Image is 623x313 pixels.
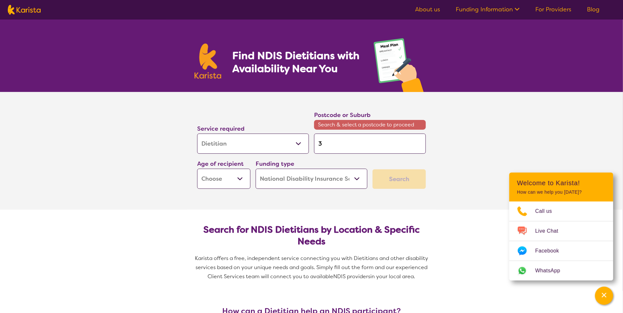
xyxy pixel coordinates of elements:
[535,246,567,256] span: Facebook
[195,44,221,79] img: Karista logo
[587,6,600,13] a: Blog
[535,6,571,13] a: For Providers
[517,189,605,195] p: How can we help you [DATE]?
[197,160,244,168] label: Age of recipient
[256,160,294,168] label: Funding type
[371,273,415,280] span: in your local area.
[517,179,605,187] h2: Welcome to Karista!
[509,202,613,280] ul: Choose channel
[535,266,568,276] span: WhatsApp
[347,273,371,280] span: providers
[372,35,428,92] img: dietitian
[509,173,613,280] div: Channel Menu
[415,6,440,13] a: About us
[232,49,361,75] h1: Find NDIS Dietitians with Availability Near You
[197,125,245,133] label: Service required
[456,6,520,13] a: Funding Information
[509,261,613,280] a: Web link opens in a new tab.
[8,5,41,15] img: Karista logo
[334,273,346,280] span: NDIS
[195,255,429,280] span: Karista offers a free, independent service connecting you with Dietitians and other disability se...
[314,111,371,119] label: Postcode or Suburb
[595,287,613,305] button: Channel Menu
[314,120,426,130] span: Search & select a postcode to proceed
[314,134,426,154] input: Type
[535,206,560,216] span: Call us
[535,226,566,236] span: Live Chat
[202,224,421,247] h2: Search for NDIS Dietitians by Location & Specific Needs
